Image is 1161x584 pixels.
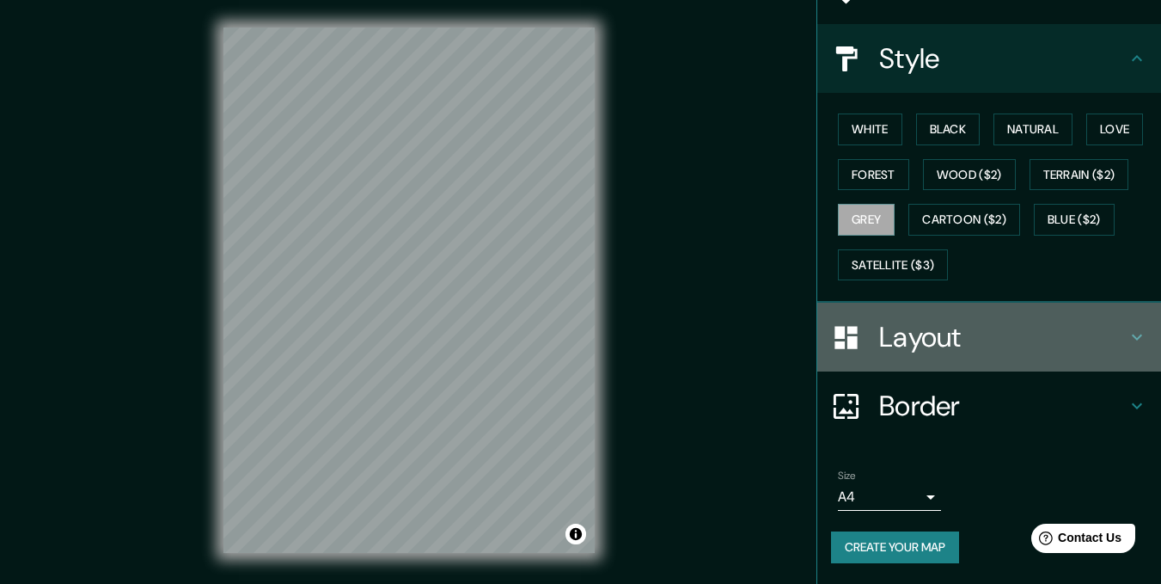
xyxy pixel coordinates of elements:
button: Cartoon ($2) [908,204,1020,236]
button: Natural [993,114,1072,145]
label: Size [838,469,856,483]
canvas: Map [223,28,595,553]
button: Toggle attribution [565,524,586,544]
div: Border [817,372,1161,440]
button: Satellite ($3) [838,249,948,281]
button: Black [916,114,981,145]
button: Love [1086,114,1143,145]
div: A4 [838,483,941,511]
h4: Style [879,41,1127,76]
button: Forest [838,159,909,191]
button: Wood ($2) [923,159,1016,191]
h4: Border [879,389,1127,423]
div: Layout [817,303,1161,372]
h4: Layout [879,320,1127,354]
button: Terrain ($2) [1030,159,1129,191]
button: Grey [838,204,895,236]
button: Blue ($2) [1034,204,1115,236]
div: Style [817,24,1161,93]
button: Create your map [831,532,959,563]
iframe: Help widget launcher [1008,517,1142,565]
button: White [838,114,902,145]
